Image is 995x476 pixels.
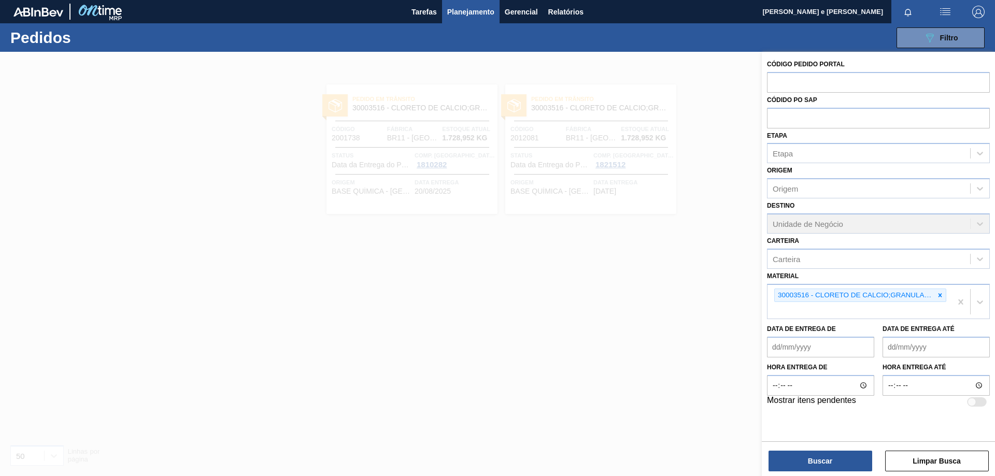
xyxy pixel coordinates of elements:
[891,5,925,19] button: Notificações
[767,61,845,68] label: Código Pedido Portal
[10,32,165,44] h1: Pedidos
[940,34,958,42] span: Filtro
[773,149,793,158] div: Etapa
[767,96,817,104] label: Códido PO SAP
[773,184,798,193] div: Origem
[972,6,985,18] img: Logout
[767,360,874,375] label: Hora entrega de
[767,272,799,280] label: Material
[767,325,836,333] label: Data de Entrega de
[939,6,951,18] img: userActions
[883,360,990,375] label: Hora entrega até
[767,237,799,244] label: Carteira
[13,7,63,17] img: TNhmsLtSVTkK8tSr43FrP2fwEKptu5GPRR3wAAAABJRU5ErkJggg==
[767,167,792,174] label: Origem
[767,337,874,357] input: dd/mm/yyyy
[548,6,584,18] span: Relatórios
[897,27,985,48] button: Filtro
[775,289,934,302] div: 30003516 - CLORETO DE CALCIO;GRANULADO;75%
[767,202,794,209] label: Destino
[411,6,437,18] span: Tarefas
[505,6,538,18] span: Gerencial
[767,396,856,408] label: Mostrar itens pendentes
[447,6,494,18] span: Planejamento
[883,337,990,357] input: dd/mm/yyyy
[773,254,800,263] div: Carteira
[767,132,787,139] label: Etapa
[883,325,955,333] label: Data de Entrega até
